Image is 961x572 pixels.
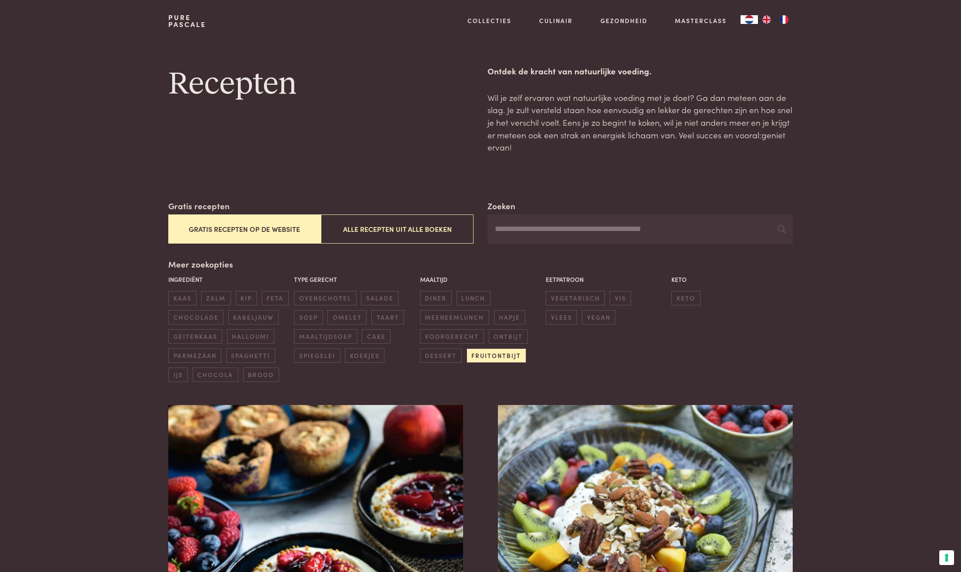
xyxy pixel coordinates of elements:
[321,214,474,244] button: Alle recepten uit alle boeken
[294,275,415,284] p: Type gerecht
[168,14,206,28] a: PurePascale
[487,65,651,77] strong: Ontdek de kracht van natuurlijke voeding.
[362,329,390,344] span: cake
[758,15,793,24] ul: Language list
[420,310,489,324] span: meeneemlunch
[741,15,758,24] a: NL
[457,291,491,305] span: lunch
[201,291,231,305] span: zalm
[675,16,727,25] a: Masterclass
[420,275,541,284] p: Maaltijd
[487,200,515,212] label: Zoeken
[294,329,357,344] span: maaltijdsoep
[467,16,511,25] a: Collecties
[371,310,404,324] span: taart
[345,348,384,363] span: koekjes
[294,291,356,305] span: ovenschotel
[243,368,279,382] span: brood
[939,550,954,565] button: Uw voorkeuren voor toestemming voor trackingtechnologieën
[671,291,700,305] span: keto
[168,65,474,104] h1: Recepten
[539,16,573,25] a: Culinair
[546,310,577,324] span: vlees
[420,291,452,305] span: diner
[546,275,667,284] p: Eetpatroon
[193,368,238,382] span: chocola
[467,348,526,363] span: fruitontbijt
[361,291,398,305] span: salade
[582,310,615,324] span: vegan
[168,329,222,344] span: geitenkaas
[262,291,289,305] span: feta
[420,329,484,344] span: voorgerecht
[168,214,321,244] button: Gratis recepten op de website
[741,15,793,24] aside: Language selected: Nederlands
[168,200,230,212] label: Gratis recepten
[168,368,188,382] span: ijs
[610,291,631,305] span: vis
[494,310,525,324] span: hapje
[227,329,274,344] span: halloumi
[758,15,775,24] a: EN
[601,16,647,25] a: Gezondheid
[420,348,462,363] span: dessert
[228,310,279,324] span: kabeljauw
[671,275,793,284] p: Keto
[487,91,793,154] p: Wil je zelf ervaren wat natuurlijke voeding met je doet? Ga dan meteen aan de slag. Je zult verst...
[294,310,323,324] span: soep
[236,291,257,305] span: kip
[741,15,758,24] div: Language
[294,348,340,363] span: spiegelei
[168,348,221,363] span: parmezaan
[168,291,197,305] span: kaas
[226,348,275,363] span: spaghetti
[489,329,528,344] span: ontbijt
[327,310,367,324] span: omelet
[168,310,224,324] span: chocolade
[775,15,793,24] a: FR
[546,291,605,305] span: vegetarisch
[168,275,290,284] p: Ingrediënt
